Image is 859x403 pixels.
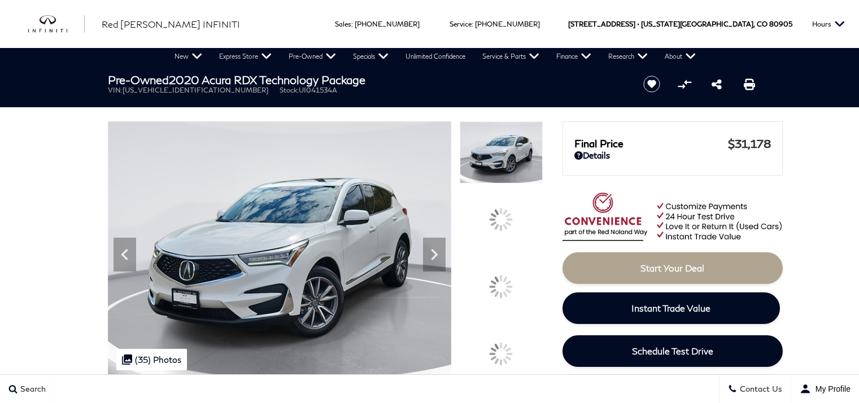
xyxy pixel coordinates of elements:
span: : [351,20,353,28]
span: Search [18,384,46,394]
a: infiniti [28,15,85,33]
h1: 2020 Acura RDX Technology Package [108,73,625,86]
a: New [166,48,211,65]
a: Start Your Deal [563,252,783,284]
span: $31,178 [728,137,771,150]
span: [US_VEHICLE_IDENTIFICATION_NUMBER] [123,86,268,94]
a: Details [574,150,771,160]
a: Instant Trade Value [563,292,780,324]
span: Start Your Deal [640,262,704,273]
span: UI041534A [299,86,337,94]
a: [PHONE_NUMBER] [475,20,540,28]
span: Red [PERSON_NAME] INFINITI [102,19,240,29]
span: Instant Trade Value [631,303,710,313]
a: Finance [548,48,600,65]
a: Schedule Test Drive [563,335,783,367]
a: [STREET_ADDRESS] • [US_STATE][GEOGRAPHIC_DATA], CO 80905 [568,20,792,28]
a: Red [PERSON_NAME] INFINITI [102,17,240,31]
span: Contact Us [737,384,782,394]
a: [PHONE_NUMBER] [355,20,420,28]
span: : [472,20,473,28]
a: Research [600,48,656,65]
button: Save vehicle [639,75,664,93]
a: About [656,48,704,65]
span: Stock: [280,86,299,94]
img: INFINITI [28,15,85,33]
span: Sales [335,20,351,28]
nav: Main Navigation [166,48,704,65]
a: Specials [345,48,397,65]
a: Express Store [211,48,280,65]
a: Print this Pre-Owned 2020 Acura RDX Technology Package [744,77,755,91]
div: (35) Photos [116,349,187,370]
a: Pre-Owned [280,48,345,65]
span: Service [450,20,472,28]
a: Unlimited Confidence [397,48,474,65]
button: user-profile-menu [791,375,859,403]
a: Share this Pre-Owned 2020 Acura RDX Technology Package [712,77,722,91]
span: Final Price [574,137,728,150]
button: Compare vehicle [676,76,693,93]
span: Schedule Test Drive [632,345,713,356]
span: My Profile [811,384,851,393]
img: Used 2020 Platinum White Pearl Acura Technology Package image 1 [460,121,542,183]
a: Service & Parts [474,48,548,65]
img: Used 2020 Platinum White Pearl Acura Technology Package image 1 [108,121,452,379]
a: Final Price $31,178 [574,137,771,150]
span: VIN: [108,86,123,94]
strong: Pre-Owned [108,73,169,86]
